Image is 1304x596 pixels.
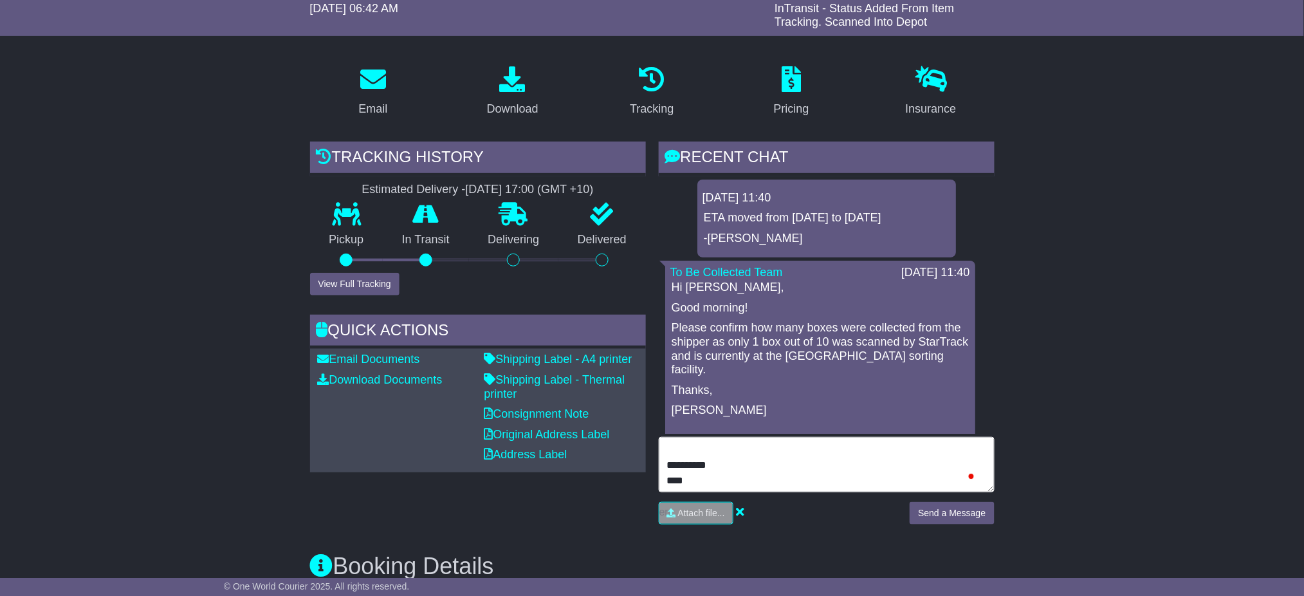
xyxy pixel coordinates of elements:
p: [PERSON_NAME] [672,404,969,418]
span: © One World Courier 2025. All rights reserved. [224,581,410,591]
p: In Transit [383,233,469,247]
div: [DATE] 11:40 [703,191,951,205]
div: Tracking [630,100,674,118]
span: [DATE] 06:42 AM [310,2,399,15]
a: Shipping Label - A4 printer [484,353,632,366]
a: Download Documents [318,373,443,386]
textarea: To enrich screen reader interactions, please activate Accessibility in Grammarly extension settings [659,437,995,492]
p: Pickup [310,233,383,247]
button: Send a Message [910,502,994,525]
div: Pricing [774,100,809,118]
span: InTransit - Status Added From Item Tracking. Scanned Into Depot [775,2,954,29]
div: [DATE] 17:00 (GMT +10) [466,183,594,197]
a: Email Documents [318,353,420,366]
h3: Booking Details [310,554,995,579]
div: Email [358,100,387,118]
div: Insurance [906,100,957,118]
a: Shipping Label - Thermal printer [484,373,625,400]
div: Estimated Delivery - [310,183,646,197]
a: Pricing [766,62,818,122]
p: Please confirm how many boxes were collected from the shipper as only 1 box out of 10 was scanned... [672,321,969,377]
div: [DATE] 11:40 [901,266,970,280]
p: Good morning! [672,301,969,315]
p: Delivering [469,233,559,247]
p: Thanks, [672,384,969,398]
div: RECENT CHAT [659,142,995,176]
p: ETA moved from [DATE] to [DATE] [704,211,950,225]
a: Download [479,62,547,122]
a: Address Label [484,448,567,461]
a: Original Address Label [484,428,610,441]
a: To Be Collected Team [670,266,783,279]
div: Download [487,100,538,118]
div: Quick Actions [310,315,646,349]
a: Tracking [621,62,682,122]
p: Delivered [558,233,646,247]
p: -[PERSON_NAME] [704,232,950,246]
p: Hi [PERSON_NAME], [672,281,969,295]
button: View Full Tracking [310,273,399,295]
div: Tracking history [310,142,646,176]
a: Email [350,62,396,122]
a: Consignment Note [484,407,589,420]
a: Insurance [897,62,965,122]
